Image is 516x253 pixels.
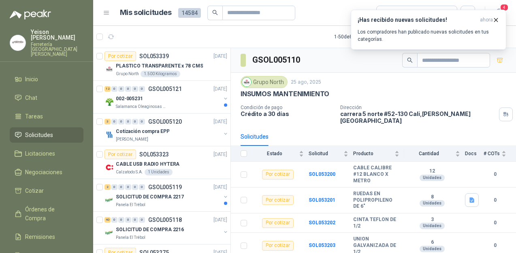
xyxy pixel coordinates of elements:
a: SOL053202 [309,220,335,226]
img: Company Logo [104,97,114,107]
a: SOL053201 [309,197,335,203]
span: 14584 [178,8,201,18]
th: # COTs [484,146,516,162]
b: CINTA TEFLON DE 1/2 [353,217,399,229]
div: 12 [104,86,111,92]
p: Dirección [340,105,496,110]
a: 2 0 0 0 0 0 GSOL005119[DATE] Company LogoSOLICITUD DE COMPRA 2217Panela El Trébol [104,182,229,208]
p: Cotización compra EPP [116,128,169,135]
p: 002-005231 [116,95,143,103]
p: CABLE USB RADIO HYTERA [116,160,179,168]
a: 3 0 0 0 0 0 GSOL005120[DATE] Company LogoCotización compra EPP[PERSON_NAME] [104,117,229,143]
a: SOL053200 [309,171,335,177]
th: Producto [353,146,404,162]
div: 0 [118,217,124,223]
a: Chat [10,90,83,105]
a: Órdenes de Compra [10,202,83,226]
img: Company Logo [242,78,251,86]
div: Unidades [420,223,445,229]
p: SOLICITUD DE COMPRA 2216 [116,226,184,234]
p: PLASTICO TRANSPARENTE x 78 CMS [116,62,203,70]
div: 40 [104,217,111,223]
div: 0 [125,119,131,124]
span: search [212,10,218,15]
b: 6 [404,239,460,246]
p: 25 ago, 2025 [291,78,321,86]
th: Docs [465,146,484,162]
div: Por cotizar [262,218,294,228]
b: RUEDAS EN POLIPROPILENO DE 6" [353,191,399,210]
p: Panela El Trébol [116,202,145,208]
span: Solicitudes [25,131,53,139]
span: Cotizar [25,186,44,195]
p: Crédito a 30 días [241,110,334,117]
b: CABLE CALIBRE #12 BLANCO X METRO [353,165,399,184]
img: Company Logo [104,195,114,205]
a: Inicio [10,72,83,87]
div: Grupo North [241,76,288,88]
span: Cantidad [404,151,454,156]
div: 0 [139,184,145,190]
div: 0 [111,184,117,190]
b: 8 [404,194,460,200]
div: 0 [132,184,138,190]
div: Por cotizar [262,195,294,205]
a: 12 0 0 0 0 0 GSOL005121[DATE] Company Logo002-005231Salamanca Oleaginosas SAS [104,84,229,110]
span: Negociaciones [25,168,62,177]
p: [DATE] [213,151,227,158]
h3: GSOL005110 [252,54,301,66]
div: 0 [125,184,131,190]
span: 4 [500,4,509,11]
img: Company Logo [104,162,114,172]
div: 1 Unidades [145,169,173,175]
span: search [407,57,413,63]
div: Por cotizar [104,150,136,159]
button: 4 [492,6,506,20]
th: Cantidad [404,146,465,162]
a: 40 0 0 0 0 0 GSOL005118[DATE] Company LogoSOLICITUD DE COMPRA 2216Panela El Trébol [104,215,229,241]
div: 0 [132,217,138,223]
b: 0 [484,171,506,178]
div: Por cotizar [262,241,294,251]
div: 2 [104,184,111,190]
p: GSOL005121 [148,86,182,92]
p: INSUMOS MANTENIMIENTO [241,90,329,98]
th: Solicitud [309,146,353,162]
p: Grupo North [116,71,139,77]
div: 0 [125,86,131,92]
img: Company Logo [104,64,114,74]
p: GSOL005119 [148,184,182,190]
div: 1.500 Kilogramos [141,71,180,77]
p: Calzatodo S.A. [116,169,143,175]
b: 12 [404,168,460,175]
img: Company Logo [104,130,114,139]
span: Solicitud [309,151,342,156]
a: Por cotizarSOL053339[DATE] Company LogoPLASTICO TRANSPARENTE x 78 CMSGrupo North1.500 Kilogramos [93,48,230,81]
div: Unidades [420,246,445,252]
span: Órdenes de Compra [25,205,76,223]
p: GSOL005120 [148,119,182,124]
a: Licitaciones [10,146,83,161]
p: [PERSON_NAME] [116,136,148,143]
p: [DATE] [213,53,227,60]
p: Panela El Trébol [116,234,145,241]
span: Remisiones [25,232,55,241]
a: SOL053203 [309,242,335,248]
p: [DATE] [213,85,227,93]
div: 0 [118,119,124,124]
span: Producto [353,151,393,156]
img: Company Logo [10,35,26,51]
p: SOL053323 [139,152,169,157]
b: 0 [484,242,506,249]
div: Por cotizar [104,51,136,61]
a: Cotizar [10,183,83,198]
img: Logo peakr [10,10,51,19]
img: Company Logo [104,228,114,238]
p: carrera 5 norte #52-130 Cali , [PERSON_NAME][GEOGRAPHIC_DATA] [340,110,496,124]
a: Negociaciones [10,164,83,180]
p: Yeison [PERSON_NAME] [31,29,83,40]
p: Salamanca Oleaginosas SAS [116,103,167,110]
span: Estado [252,151,297,156]
h1: Mis solicitudes [120,7,172,19]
